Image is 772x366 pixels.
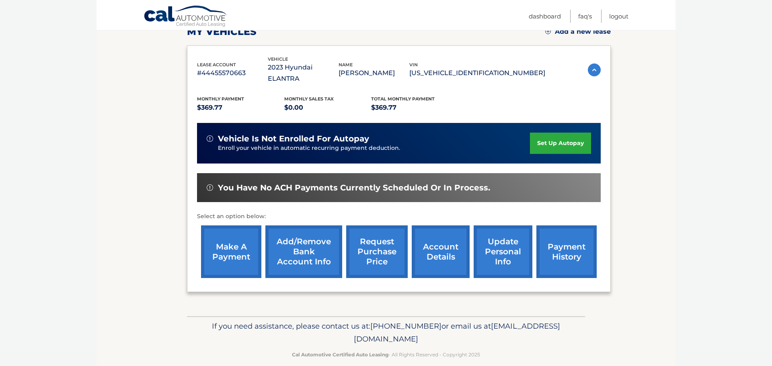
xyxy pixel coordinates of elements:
[609,10,628,23] a: Logout
[197,212,601,221] p: Select an option below:
[370,321,441,331] span: [PHONE_NUMBER]
[144,5,228,29] a: Cal Automotive
[578,10,592,23] a: FAQ's
[346,225,408,278] a: request purchase price
[409,67,545,79] p: [US_VEHICLE_IDENTIFICATION_NUMBER]
[218,183,490,193] span: You have no ACH payments currently scheduled or in process.
[207,184,213,191] img: alert-white.svg
[268,56,288,62] span: vehicle
[197,67,268,79] p: #44455570663
[371,102,458,113] p: $369.77
[197,62,236,67] span: lease account
[412,225,470,278] a: account details
[284,96,334,102] span: Monthly sales Tax
[339,67,409,79] p: [PERSON_NAME]
[371,96,435,102] span: Total Monthly Payment
[339,62,353,67] span: name
[409,62,418,67] span: vin
[529,10,561,23] a: Dashboard
[197,102,284,113] p: $369.77
[545,29,551,34] img: add.svg
[588,63,601,76] img: accordion-active.svg
[265,225,342,278] a: Add/Remove bank account info
[187,26,257,38] h2: my vehicles
[218,134,369,144] span: vehicle is not enrolled for autopay
[268,62,339,84] p: 2023 Hyundai ELANTRA
[201,225,261,278] a: make a payment
[545,28,611,36] a: Add a new lease
[354,321,560,344] span: [EMAIL_ADDRESS][DOMAIN_NAME]
[192,350,580,359] p: - All Rights Reserved - Copyright 2025
[207,135,213,142] img: alert-white.svg
[218,144,530,153] p: Enroll your vehicle in automatic recurring payment deduction.
[192,320,580,346] p: If you need assistance, please contact us at: or email us at
[284,102,372,113] p: $0.00
[530,133,591,154] a: set up autopay
[197,96,244,102] span: Monthly Payment
[536,225,597,278] a: payment history
[474,225,532,278] a: update personal info
[292,352,388,358] strong: Cal Automotive Certified Auto Leasing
